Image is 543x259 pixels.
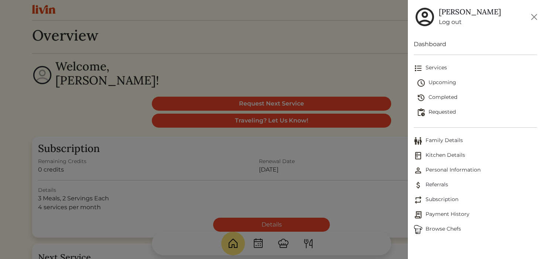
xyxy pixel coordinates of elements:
a: Kitchen DetailsKitchen Details [414,148,537,163]
img: Family Details [414,137,423,145]
span: Personal Information [414,166,537,175]
a: Services [414,61,537,76]
img: Personal Information [414,166,423,175]
img: format_list_bulleted-ebc7f0161ee23162107b508e562e81cd567eeab2455044221954b09d19068e74.svg [414,64,423,73]
span: Kitchen Details [414,151,537,160]
a: Requested [417,105,537,120]
a: Payment HistoryPayment History [414,207,537,222]
a: Family DetailsFamily Details [414,134,537,148]
h5: [PERSON_NAME] [439,7,501,16]
img: Referrals [414,181,423,190]
img: schedule-fa401ccd6b27cf58db24c3bb5584b27dcd8bd24ae666a918e1c6b4ae8c451a22.svg [417,79,426,87]
a: Personal InformationPersonal Information [414,163,537,178]
span: Subscription [414,196,537,204]
img: Kitchen Details [414,151,423,160]
span: Browse Chefs [414,225,537,234]
a: Upcoming [417,76,537,90]
img: Payment History [414,210,423,219]
a: ReferralsReferrals [414,178,537,193]
span: Services [414,64,537,73]
a: Completed [417,90,537,105]
span: Payment History [414,210,537,219]
img: Browse Chefs [414,225,423,234]
img: Subscription [414,196,423,204]
button: Close [528,11,540,23]
span: Requested [417,108,537,117]
a: SubscriptionSubscription [414,193,537,207]
img: user_account-e6e16d2ec92f44fc35f99ef0dc9cddf60790bfa021a6ecb1c896eb5d2907b31c.svg [414,6,436,28]
span: Referrals [414,181,537,190]
img: pending_actions-fd19ce2ea80609cc4d7bbea353f93e2f363e46d0f816104e4e0650fdd7f915cf.svg [417,108,426,117]
a: Log out [439,18,501,27]
span: Family Details [414,137,537,145]
span: Upcoming [417,79,537,87]
img: history-2b446bceb7e0f53b931186bf4c1776ac458fe31ad3b688388ec82af02103cd45.svg [417,93,426,102]
a: ChefsBrowse Chefs [414,222,537,237]
span: Completed [417,93,537,102]
a: Dashboard [414,40,537,49]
